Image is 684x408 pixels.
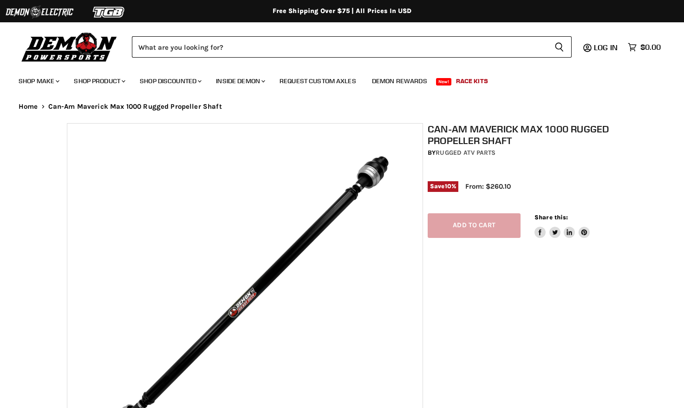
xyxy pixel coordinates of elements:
span: $0.00 [640,43,661,52]
span: Log in [594,43,618,52]
button: Search [547,36,572,58]
aside: Share this: [534,213,590,238]
span: Share this: [534,214,568,221]
span: Can-Am Maverick Max 1000 Rugged Propeller Shaft [48,103,222,111]
a: Request Custom Axles [273,72,363,91]
a: Home [19,103,38,111]
a: $0.00 [623,40,665,54]
a: Race Kits [449,72,495,91]
a: Shop Make [12,72,65,91]
a: Inside Demon [209,72,271,91]
span: Save % [428,181,458,191]
a: Shop Product [67,72,131,91]
img: TGB Logo 2 [74,3,144,21]
h1: Can-Am Maverick Max 1000 Rugged Propeller Shaft [428,123,622,146]
input: Search [132,36,547,58]
div: by [428,148,622,158]
img: Demon Electric Logo 2 [5,3,74,21]
a: Rugged ATV Parts [436,149,495,157]
span: From: $260.10 [465,182,511,191]
img: Demon Powersports [19,30,120,63]
a: Log in [590,43,623,52]
ul: Main menu [12,68,658,91]
span: New! [436,78,452,86]
a: Demon Rewards [365,72,434,91]
form: Product [132,36,572,58]
a: Shop Discounted [133,72,207,91]
span: 10 [445,183,451,190]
